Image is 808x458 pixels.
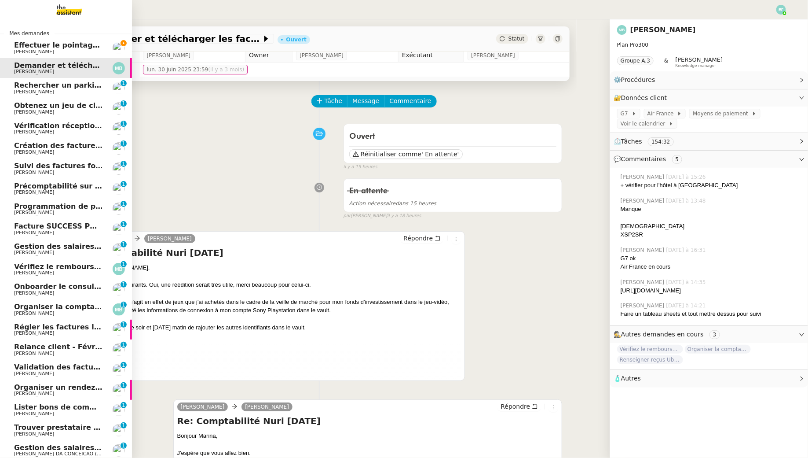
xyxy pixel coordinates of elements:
span: G7 [621,109,632,118]
img: svg [617,25,627,35]
button: Répondre [400,233,444,243]
span: Vérifiez le remboursement de la note de frais [617,345,683,354]
span: Organiser la comptabilité NURI 2025 [685,345,751,354]
nz-tag: Groupe A.3 [617,56,654,65]
div: Manque [621,205,801,214]
nz-badge-sup: 1 [121,342,127,348]
span: [PERSON_NAME] [14,250,54,255]
nz-badge-sup: 1 [121,281,127,288]
span: [PERSON_NAME] [14,371,54,377]
span: Suivi des factures fournisseurs en attente de paiement - [DATE] [14,162,268,170]
div: XSP2SR [621,230,801,239]
span: Gestion des salaires - septembre 2025 [14,242,167,251]
p: 1 [122,422,125,430]
img: svg [113,62,125,74]
span: [PERSON_NAME] [14,411,54,417]
span: Organiser un rendez-vous en visio [PERSON_NAME] / Sofraco [14,383,256,392]
nz-badge-sup: 1 [121,140,127,147]
p: 1 [122,402,125,410]
p: 1 [122,281,125,289]
a: [PERSON_NAME] [630,26,696,34]
span: [PERSON_NAME] DA CONCEICAO (thermisure) [14,451,125,457]
span: Répondre [501,402,530,411]
img: users%2FhitvUqURzfdVsA8TDJwjiRfjLnH2%2Favatar%2Flogo-thermisure.png [113,444,125,457]
span: Relance client - Février à Décembre 2025 [14,343,178,351]
div: 💬Commentaires 5 [610,151,808,168]
span: En attente [349,187,388,195]
img: svg [776,5,786,15]
div: ⚙️Procédures [610,71,808,89]
span: [PERSON_NAME] [14,129,54,135]
span: 🕵️ [614,331,724,338]
div: + vérifier pour l'hôtel à [GEOGRAPHIC_DATA] [621,181,801,190]
span: Validation des factures consultants - août 2025 [14,363,202,371]
div: Faire un tableau sheets et tout mettre dessus pour suivi [621,310,801,318]
p: 1 [122,362,125,370]
img: users%2FSg6jQljroSUGpSfKFUOPmUmNaZ23%2Favatar%2FUntitled.png [113,223,125,235]
span: Rechercher un parking à vendre à [GEOGRAPHIC_DATA] [14,81,234,89]
nz-tag: 3 [709,330,720,339]
span: [DATE] à 15:26 [666,173,708,181]
button: Réinitialiser comme' En attente' [349,149,463,159]
span: Procédures [621,76,655,83]
p: 1 [122,221,125,229]
nz-badge-sup: 1 [121,362,127,368]
span: Données client [621,94,667,101]
span: [PERSON_NAME] [146,51,190,60]
span: 🧴 [614,375,641,382]
nz-badge-sup: 1 [121,302,127,308]
img: users%2FSg6jQljroSUGpSfKFUOPmUmNaZ23%2Favatar%2FUntitled.png [113,142,125,155]
span: [PERSON_NAME] [14,89,54,95]
span: Ouvert [349,133,375,140]
img: users%2Fx9OnqzEMlAUNG38rkK8jkyzjKjJ3%2Favatar%2F1516609952611.jpeg [113,203,125,215]
span: Commentaires [621,155,666,163]
span: Vérifiez le remboursement de la note de frais [14,262,194,271]
span: Vérification réception factures consultants - [DATE] [14,122,219,130]
span: Moyens de paiement [693,109,751,118]
span: ⏲️ [614,138,681,145]
img: users%2FME7CwGhkVpexbSaUxoFyX6OhGQk2%2Favatar%2Fe146a5d2-1708-490f-af4b-78e736222863 [113,102,125,114]
h4: Re: Comptabilité Nuri [DATE] [80,247,461,259]
p: 1 [122,302,125,310]
span: [PERSON_NAME] [148,236,192,242]
p: 1 [122,342,125,350]
div: Ouvert [286,37,307,42]
img: users%2FSg6jQljroSUGpSfKFUOPmUmNaZ23%2Favatar%2FUntitled.png [113,384,125,396]
span: Mes demandes [4,29,55,38]
img: users%2FSg6jQljroSUGpSfKFUOPmUmNaZ23%2Favatar%2FUntitled.png [113,364,125,376]
span: Organiser la comptabilité NURI 2025 [14,303,159,311]
span: [PERSON_NAME] [621,246,666,254]
p: 1 [122,241,125,249]
img: users%2FSg6jQljroSUGpSfKFUOPmUmNaZ23%2Favatar%2FUntitled.png [113,283,125,295]
span: Action nécessaire [349,200,396,207]
nz-badge-sup: 1 [121,201,127,207]
span: & [664,56,668,68]
span: [PERSON_NAME] [14,69,54,74]
img: users%2FQNmrJKjvCnhZ9wRJPnUNc9lj8eE3%2Favatar%2F5ca36b56-0364-45de-a850-26ae83da85f1 [113,183,125,195]
p: 1 [122,201,125,209]
span: Air France [647,109,677,118]
span: Voir le calendrier [621,119,669,128]
button: Message [347,95,384,107]
img: users%2FTtzP7AGpm5awhzgAzUtU1ot6q7W2%2Favatar%2Fb1ec9cbd-befd-4b0f-b4c2-375d59dbe3fa [113,424,125,436]
div: [DEMOGRAPHIC_DATA] [621,222,801,231]
nz-badge-sup: 1 [121,161,127,167]
div: 🕵️Autres demandes en cours 3 [610,326,808,343]
span: Programmation de posts sur insta [14,202,150,211]
span: [PERSON_NAME] [300,51,344,60]
span: (il y a 3 mois) [208,66,244,73]
span: [PERSON_NAME] [14,109,54,115]
span: [PERSON_NAME] [14,210,54,215]
div: ⏲️Tâches 154:32 [610,133,808,150]
img: users%2FSg6jQljroSUGpSfKFUOPmUmNaZ23%2Favatar%2FUntitled.png [113,163,125,175]
img: users%2FSg6jQljroSUGpSfKFUOPmUmNaZ23%2Favatar%2FUntitled.png [113,404,125,416]
nz-badge-sup: 1 [121,443,127,449]
p: 1 [122,443,125,451]
img: users%2FQNmrJKjvCnhZ9wRJPnUNc9lj8eE3%2Favatar%2F5ca36b56-0364-45de-a850-26ae83da85f1 [113,42,125,54]
span: Tâche [325,96,343,106]
div: Bonjour Marina, [177,432,559,440]
p: 1 [122,121,125,129]
span: [PERSON_NAME] [621,173,666,181]
span: [PERSON_NAME] [14,189,54,195]
img: svg [113,303,125,316]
